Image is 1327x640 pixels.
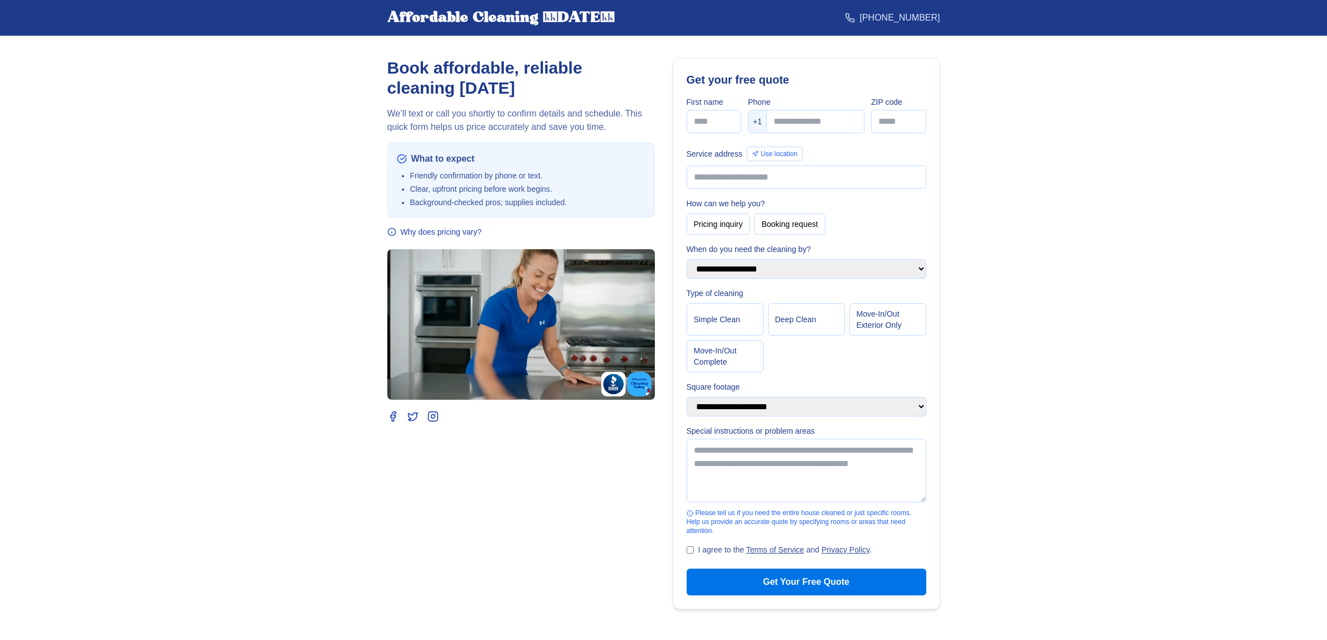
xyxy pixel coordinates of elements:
div: Affordable Cleaning [DATE] [387,9,615,27]
button: Deep Clean [768,303,845,336]
button: Why does pricing vary? [387,226,482,237]
div: +1 [748,110,767,133]
label: When do you need the cleaning by? [687,244,926,255]
a: Privacy Policy [822,545,869,554]
li: Clear, upfront pricing before work begins. [410,183,645,195]
label: How can we help you? [687,198,926,209]
a: Facebook [387,411,398,422]
a: Twitter [407,411,419,422]
label: Type of cleaning [687,288,926,299]
h2: Get your free quote [687,72,926,88]
button: Move‑In/Out Complete [687,340,764,372]
h1: Book affordable, reliable cleaning [DATE] [387,58,655,98]
a: Instagram [427,411,439,422]
label: Phone [748,96,864,108]
p: We’ll text or call you shortly to confirm details and schedule. This quick form helps us price ac... [387,107,655,134]
span: What to expect [411,152,475,166]
a: Terms of Service [746,545,804,554]
label: ZIP code [871,96,926,108]
li: Friendly confirmation by phone or text. [410,170,645,181]
div: Please tell us if you need the entire house cleaned or just specific rooms. Help us provide an ac... [687,508,926,535]
li: Background‑checked pros; supplies included. [410,197,645,208]
button: Get Your Free Quote [687,569,926,595]
button: Move‑In/Out Exterior Only [849,303,926,336]
button: Use location [747,147,803,161]
a: [PHONE_NUMBER] [845,11,940,25]
label: First name [687,96,742,108]
label: Service address [687,148,742,159]
label: Special instructions or problem areas [687,425,926,437]
button: Pricing inquiry [687,214,750,235]
label: I agree to the and . [698,544,872,555]
label: Square footage [687,381,926,392]
button: Simple Clean [687,303,764,336]
button: Booking request [754,214,825,235]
